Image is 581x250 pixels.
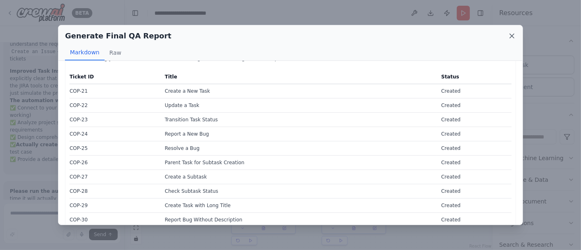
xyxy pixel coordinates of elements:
[436,199,512,213] td: Created
[69,199,160,213] td: COP-29
[436,213,512,227] td: Created
[160,113,436,127] td: Transition Task Status
[69,156,160,170] td: COP-26
[436,156,512,170] td: Created
[69,98,160,113] td: COP-22
[436,73,512,84] th: Status
[160,127,436,141] td: Report a New Bug
[160,73,436,84] th: Title
[160,156,436,170] td: Parent Task for Subtask Creation
[69,170,160,184] td: COP-27
[69,84,160,98] td: COP-21
[436,84,512,98] td: Created
[436,141,512,156] td: Created
[69,73,160,84] th: Ticket ID
[65,45,104,60] button: Markdown
[160,213,436,227] td: Report Bug Without Description
[69,127,160,141] td: COP-24
[69,184,160,199] td: COP-28
[160,184,436,199] td: Check Subtask Status
[69,113,160,127] td: COP-23
[105,45,126,60] button: Raw
[436,113,512,127] td: Created
[160,84,436,98] td: Create a New Task
[160,170,436,184] td: Create a Subtask
[436,98,512,113] td: Created
[69,141,160,156] td: COP-25
[69,213,160,227] td: COP-30
[160,98,436,113] td: Update a Task
[436,184,512,199] td: Created
[436,170,512,184] td: Created
[436,127,512,141] td: Created
[65,30,171,42] h2: Generate Final QA Report
[160,199,436,213] td: Create Task with Long Title
[160,141,436,156] td: Resolve a Bug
